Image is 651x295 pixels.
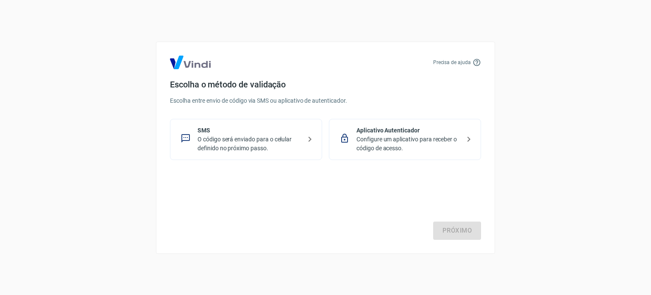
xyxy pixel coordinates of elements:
p: SMS [198,126,301,135]
p: Aplicativo Autenticador [356,126,460,135]
h4: Escolha o método de validação [170,79,481,90]
p: Configure um aplicativo para receber o código de acesso. [356,135,460,153]
p: O código será enviado para o celular definido no próximo passo. [198,135,301,153]
p: Precisa de ajuda [433,59,471,66]
p: Escolha entre envio de código via SMS ou aplicativo de autenticador. [170,96,481,105]
div: Aplicativo AutenticadorConfigure um aplicativo para receber o código de acesso. [329,119,481,160]
img: Logo Vind [170,56,211,69]
div: SMSO código será enviado para o celular definido no próximo passo. [170,119,322,160]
